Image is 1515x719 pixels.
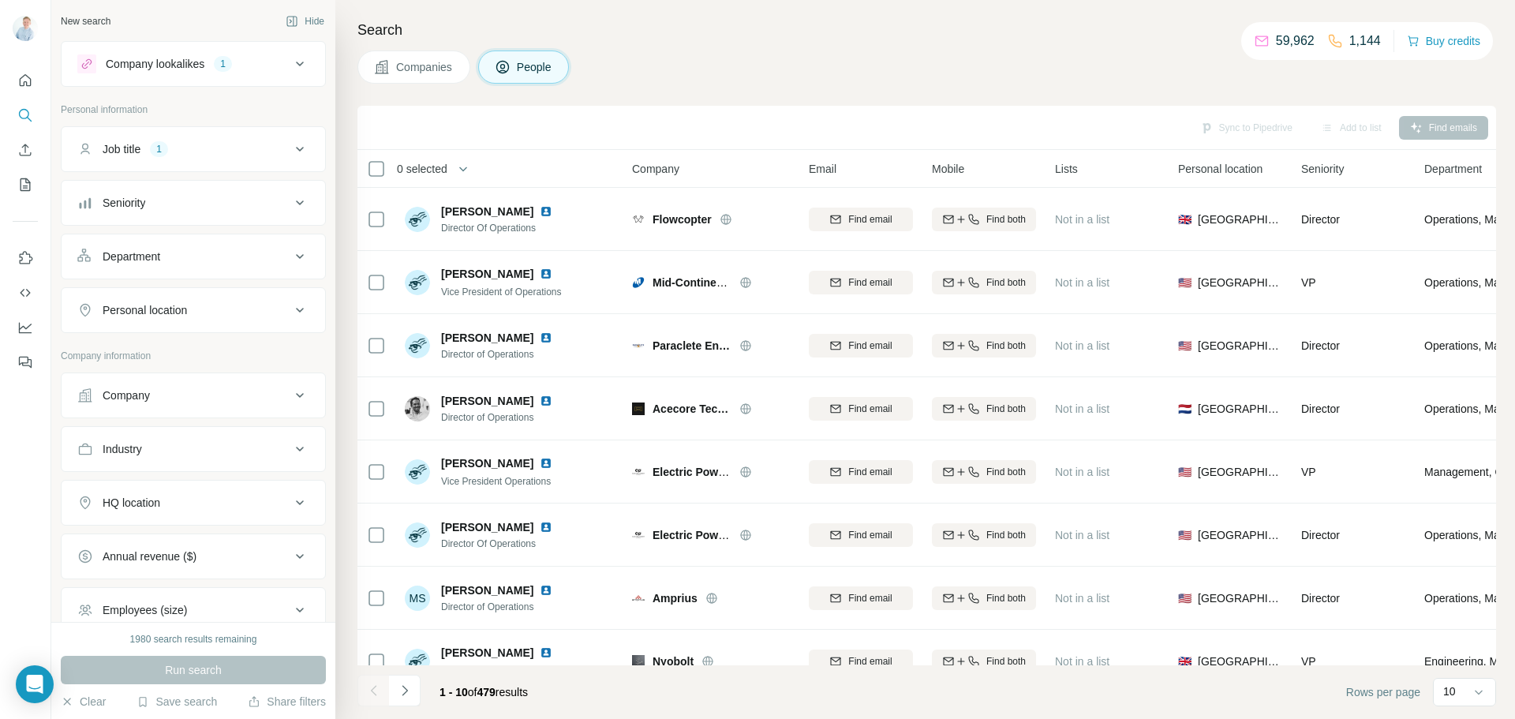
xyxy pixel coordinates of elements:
[1178,464,1191,480] span: 🇺🇸
[540,521,552,534] img: LinkedIn logo
[653,466,777,478] span: Electric Power Systems
[441,204,533,219] span: [PERSON_NAME]
[441,665,574,676] span: VP Operations and Engineering
[932,397,1036,421] button: Find both
[540,584,552,597] img: LinkedIn logo
[1055,161,1078,177] span: Lists
[653,401,731,417] span: Acecore Technologies
[540,646,552,659] img: LinkedIn logo
[137,694,217,710] button: Save search
[540,205,552,218] img: LinkedIn logo
[1424,161,1482,177] span: Department
[13,279,38,307] button: Use Surfe API
[1055,592,1109,605] span: Not in a list
[13,348,38,376] button: Feedback
[405,207,430,232] img: Avatar
[405,586,430,611] div: MS
[1443,683,1456,699] p: 10
[986,402,1026,416] span: Find both
[809,334,913,358] button: Find email
[632,161,679,177] span: Company
[1301,276,1316,289] span: VP
[106,56,204,72] div: Company lookalikes
[932,334,1036,358] button: Find both
[1276,32,1315,51] p: 59,962
[986,339,1026,353] span: Find both
[932,523,1036,547] button: Find both
[1178,338,1191,354] span: 🇺🇸
[405,333,430,358] img: Avatar
[1178,401,1191,417] span: 🇳🇱
[477,686,496,698] span: 479
[214,57,232,71] div: 1
[13,313,38,342] button: Dashboard
[986,275,1026,290] span: Find both
[441,330,533,346] span: [PERSON_NAME]
[468,686,477,698] span: of
[848,465,892,479] span: Find email
[1178,527,1191,543] span: 🇺🇸
[13,170,38,199] button: My lists
[440,686,468,698] span: 1 - 10
[986,212,1026,227] span: Find both
[1178,275,1191,290] span: 🇺🇸
[632,339,645,352] img: Logo of Paraclete Energy
[61,694,106,710] button: Clear
[1198,212,1282,227] span: [GEOGRAPHIC_DATA]
[848,402,892,416] span: Find email
[62,484,325,522] button: HQ location
[809,586,913,610] button: Find email
[632,529,645,541] img: Logo of Electric Power Systems
[653,590,698,606] span: Amprius
[441,221,571,235] span: Director Of Operations
[13,66,38,95] button: Quick start
[809,208,913,231] button: Find email
[150,142,168,156] div: 1
[405,396,430,421] img: Avatar
[130,632,257,646] div: 1980 search results remaining
[441,476,551,487] span: Vice President Operations
[932,161,964,177] span: Mobile
[440,686,528,698] span: results
[809,271,913,294] button: Find email
[1198,527,1282,543] span: [GEOGRAPHIC_DATA]
[809,161,836,177] span: Email
[103,195,145,211] div: Seniority
[13,16,38,41] img: Avatar
[62,430,325,468] button: Industry
[405,522,430,548] img: Avatar
[441,455,533,471] span: [PERSON_NAME]
[1301,466,1316,478] span: VP
[653,276,864,289] span: Mid-Continent Instruments and Avionics
[1407,30,1480,52] button: Buy credits
[1055,213,1109,226] span: Not in a list
[1178,590,1191,606] span: 🇺🇸
[61,14,110,28] div: New search
[632,466,645,478] img: Logo of Electric Power Systems
[62,537,325,575] button: Annual revenue ($)
[61,103,326,117] p: Personal information
[986,528,1026,542] span: Find both
[1198,653,1282,669] span: [GEOGRAPHIC_DATA]
[441,582,533,598] span: [PERSON_NAME]
[405,270,430,295] img: Avatar
[405,459,430,485] img: Avatar
[13,244,38,272] button: Use Surfe on LinkedIn
[103,249,160,264] div: Department
[848,212,892,227] span: Find email
[1301,592,1340,605] span: Director
[1055,466,1109,478] span: Not in a list
[441,519,533,535] span: [PERSON_NAME]
[932,460,1036,484] button: Find both
[653,338,731,354] span: Paraclete Energy
[62,238,325,275] button: Department
[248,694,326,710] button: Share filters
[389,675,421,706] button: Navigate to next page
[62,591,325,629] button: Employees (size)
[1301,403,1340,415] span: Director
[809,523,913,547] button: Find email
[986,591,1026,605] span: Find both
[103,441,142,457] div: Industry
[1055,655,1109,668] span: Not in a list
[848,275,892,290] span: Find email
